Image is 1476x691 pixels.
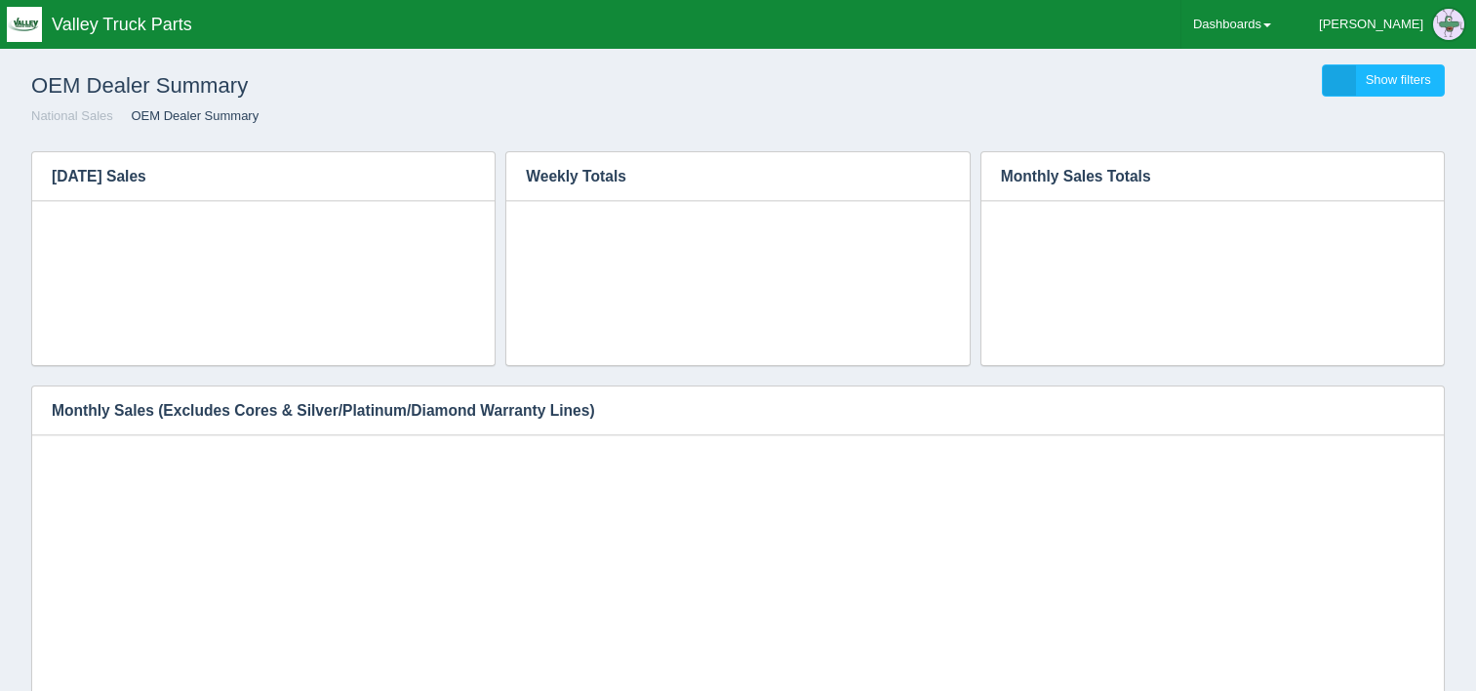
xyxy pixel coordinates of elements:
a: National Sales [31,108,113,123]
span: Valley Truck Parts [52,15,192,34]
div: [PERSON_NAME] [1319,5,1423,44]
h3: Monthly Sales (Excludes Cores & Silver/Platinum/Diamond Warranty Lines) [32,386,1415,435]
img: q1blfpkbivjhsugxdrfq.png [7,7,42,42]
h3: Weekly Totals [506,152,939,201]
h3: [DATE] Sales [32,152,465,201]
span: Show filters [1366,72,1431,87]
img: Profile Picture [1433,9,1464,40]
li: OEM Dealer Summary [116,107,259,126]
a: Show filters [1322,64,1445,97]
h3: Monthly Sales Totals [981,152,1415,201]
h1: OEM Dealer Summary [31,64,738,107]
